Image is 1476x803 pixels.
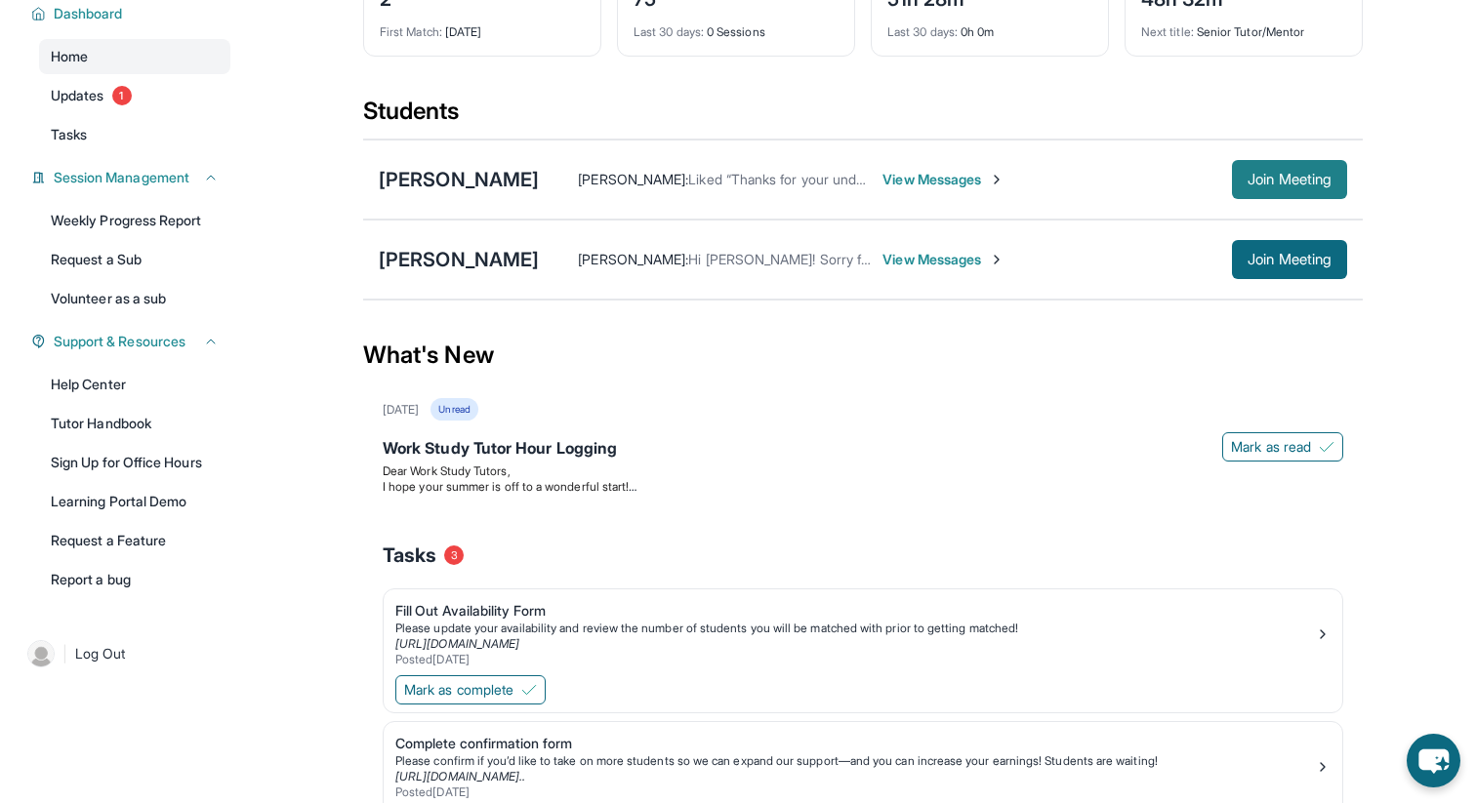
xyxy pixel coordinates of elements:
[39,367,230,402] a: Help Center
[383,479,636,494] span: I hope your summer is off to a wonderful start!
[46,168,219,187] button: Session Management
[1407,734,1460,787] button: chat-button
[1232,160,1347,199] button: Join Meeting
[39,562,230,597] a: Report a bug
[1231,437,1311,457] span: Mark as read
[51,125,87,144] span: Tasks
[688,171,1021,187] span: Liked “Thanks for your understanding! I appreciate it!!”
[380,24,442,39] span: First Match :
[363,96,1363,139] div: Students
[395,621,1315,636] div: Please update your availability and review the number of students you will be matched with prior ...
[395,652,1315,667] div: Posted [DATE]
[1141,24,1194,39] span: Next title :
[383,463,511,478] span: Dear Work Study Tutors,
[51,47,88,66] span: Home
[39,445,230,480] a: Sign Up for Office Hours
[384,589,1342,671] a: Fill Out Availability FormPlease update your availability and review the number of students you w...
[395,784,1315,800] div: Posted [DATE]
[380,13,585,40] div: [DATE]
[46,332,219,351] button: Support & Resources
[39,39,230,74] a: Home
[521,682,537,698] img: Mark as complete
[54,4,123,23] span: Dashboard
[27,640,55,667] img: user-img
[39,484,230,519] a: Learning Portal Demo
[404,680,513,700] span: Mark as complete
[1232,240,1347,279] button: Join Meeting
[1248,174,1332,185] span: Join Meeting
[887,24,958,39] span: Last 30 days :
[887,13,1092,40] div: 0h 0m
[1141,13,1346,40] div: Senior Tutor/Mentor
[383,436,1343,463] div: Work Study Tutor Hour Logging
[54,168,189,187] span: Session Management
[383,542,436,569] span: Tasks
[430,398,477,421] div: Unread
[39,203,230,238] a: Weekly Progress Report
[634,13,839,40] div: 0 Sessions
[1248,254,1332,265] span: Join Meeting
[20,632,230,675] a: |Log Out
[1222,432,1343,462] button: Mark as read
[395,734,1315,753] div: Complete confirmation form
[39,117,230,152] a: Tasks
[395,636,519,651] a: [URL][DOMAIN_NAME]
[989,172,1004,187] img: Chevron-Right
[39,523,230,558] a: Request a Feature
[444,545,464,565] span: 3
[395,769,525,783] a: [URL][DOMAIN_NAME]..
[395,601,1315,621] div: Fill Out Availability Form
[578,251,688,267] span: [PERSON_NAME] :
[882,250,1004,269] span: View Messages
[46,4,219,23] button: Dashboard
[989,252,1004,267] img: Chevron-Right
[379,166,539,193] div: [PERSON_NAME]
[75,644,126,663] span: Log Out
[578,171,688,187] span: [PERSON_NAME] :
[62,642,67,665] span: |
[882,170,1004,189] span: View Messages
[51,86,104,105] span: Updates
[395,675,546,704] button: Mark as complete
[1319,439,1334,455] img: Mark as read
[39,281,230,316] a: Volunteer as a sub
[383,402,419,418] div: [DATE]
[39,406,230,441] a: Tutor Handbook
[379,246,539,273] div: [PERSON_NAME]
[363,312,1363,398] div: What's New
[39,242,230,277] a: Request a Sub
[39,78,230,113] a: Updates1
[112,86,132,105] span: 1
[634,24,704,39] span: Last 30 days :
[395,753,1315,769] div: Please confirm if you’d like to take on more students so we can expand our support—and you can in...
[54,332,185,351] span: Support & Resources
